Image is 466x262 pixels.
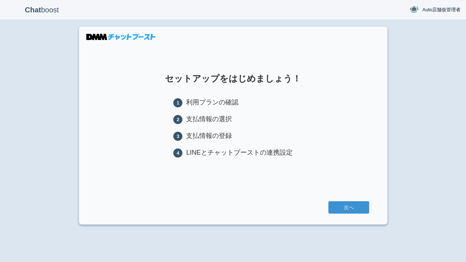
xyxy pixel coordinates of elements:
span: 1 [173,98,182,107]
b: Chat [25,6,41,14]
span: 3 [173,132,182,141]
li: 支払情報の選択 [173,115,292,124]
img: User Image [410,5,419,14]
li: 利用プランの確認 [173,98,292,107]
li: LINEとチャットブーストの連携設定 [173,148,292,158]
span: Auto店舗仮管理者 [422,6,461,13]
span: 2 [173,115,182,124]
li: 支払情報の登録 [173,131,292,141]
a: 次へ [328,201,369,214]
span: 4 [173,148,182,158]
p: boost [5,1,78,19]
img: DMMチャットブースト [86,34,155,40]
h1: セットアップをはじめましょう！ [97,74,369,83]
